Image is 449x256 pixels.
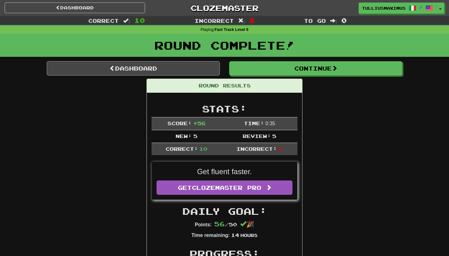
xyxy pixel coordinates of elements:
[157,166,292,177] p: Get fluent faster.
[193,120,205,126] span: + 56
[215,27,249,32] strong: Fast Track Level 6
[195,222,212,227] strong: Points:
[238,18,245,23] span: :
[47,61,220,76] a: Dashboard
[330,18,337,23] span: :
[265,121,275,126] span: 0 : 35
[191,233,230,238] strong: Time remaining:
[244,120,264,126] span: Time:
[240,233,258,238] small: Hours
[362,5,406,11] span: tulliusmaximus
[152,104,297,114] h2: Stats:
[214,220,225,228] span: 56
[166,146,198,152] span: Correct:
[419,5,422,9] span: /
[192,184,261,191] span: Clozemaster Pro
[341,17,347,24] span: 0
[193,133,197,139] span: 5
[2,39,447,52] h1: Round Complete!
[236,146,277,152] span: Incorrect:
[243,133,271,139] span: Review:
[278,146,282,152] span: 3
[359,2,437,14] a: tulliusmaximus /
[88,17,119,24] span: Correct
[154,2,295,13] a: Clozemaster
[147,79,302,93] div: Round Results
[134,17,145,24] span: 10
[195,17,234,24] span: Incorrect
[157,180,292,195] a: GetClozemaster Pro
[123,18,130,23] span: :
[214,221,237,227] span: / 50
[304,17,326,24] span: To go
[5,2,145,13] a: Dashboard
[229,61,402,76] button: Continue
[272,133,276,139] span: 5
[199,146,207,152] span: 10
[176,133,192,139] span: New:
[249,17,254,24] span: 3
[231,232,239,238] span: 14
[240,221,254,228] span: 🎉
[152,206,297,216] h2: Daily Goal:
[167,120,192,126] span: Score:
